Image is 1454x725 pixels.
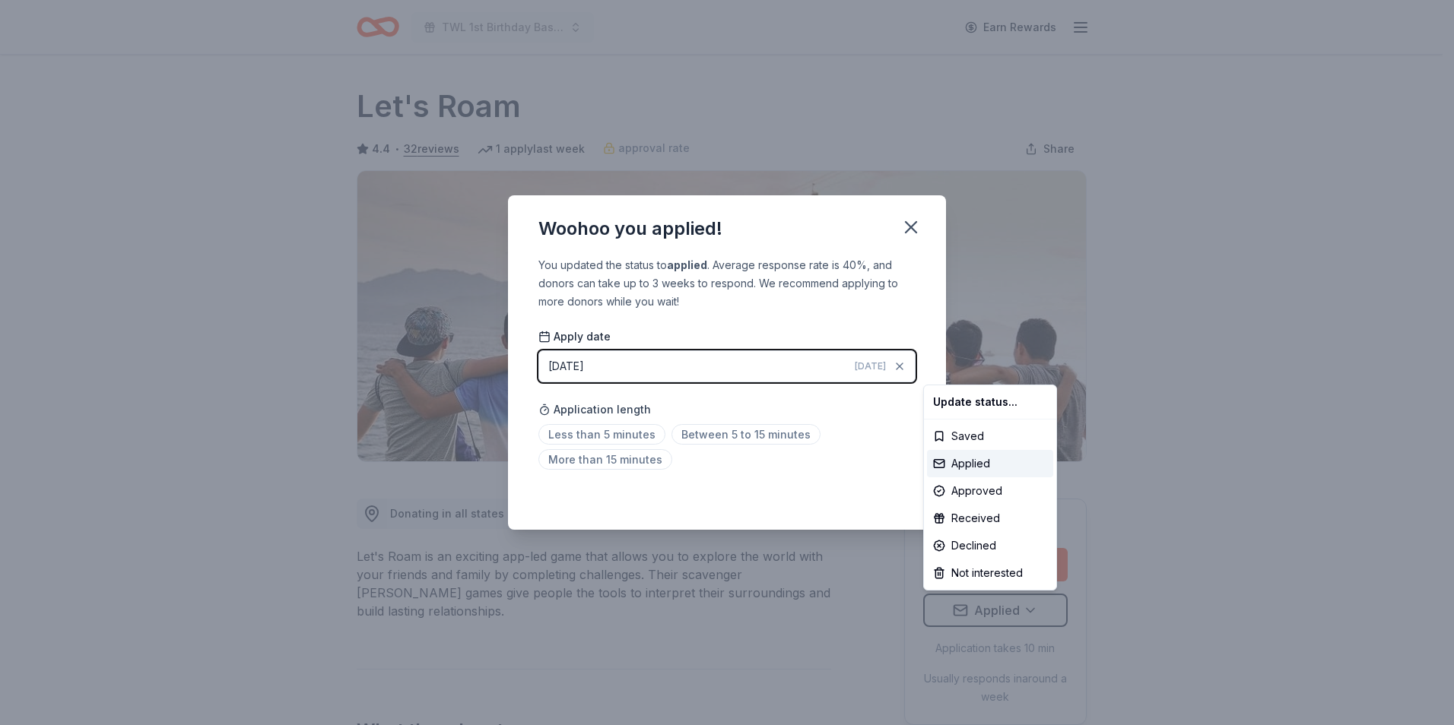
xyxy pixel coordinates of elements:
div: Declined [927,532,1053,559]
div: Not interested [927,559,1053,587]
div: Saved [927,423,1053,450]
span: TWL 1st Birthday Bash Fundraiser [442,18,564,36]
div: Update status... [927,388,1053,416]
div: Applied [927,450,1053,477]
div: Approved [927,477,1053,505]
div: Received [927,505,1053,532]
